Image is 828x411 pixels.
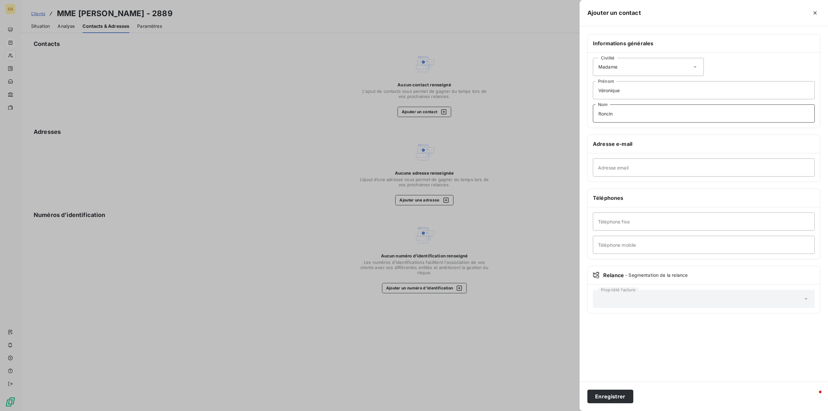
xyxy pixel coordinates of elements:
input: placeholder [593,81,815,99]
input: placeholder [593,104,815,123]
span: - Segmentation de la relance [625,272,688,278]
button: Enregistrer [587,390,633,403]
input: placeholder [593,236,815,254]
h5: Ajouter un contact [587,8,641,17]
input: placeholder [593,158,815,177]
h6: Téléphones [593,194,815,202]
div: Relance [593,271,815,279]
span: Madame [598,64,617,70]
input: placeholder [593,212,815,231]
iframe: Intercom live chat [806,389,822,405]
h6: Adresse e-mail [593,140,815,148]
h6: Informations générales [593,39,815,47]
